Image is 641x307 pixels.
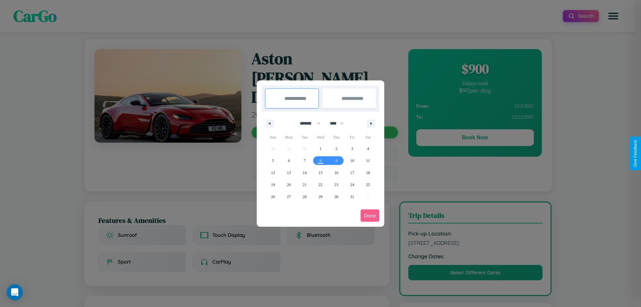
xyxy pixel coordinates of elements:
span: 19 [271,179,275,191]
span: Wed [312,132,328,143]
button: 16 [329,167,344,179]
button: 18 [360,167,376,179]
span: 9 [335,155,337,167]
span: 12 [271,167,275,179]
button: 12 [265,167,281,179]
span: 13 [287,167,291,179]
span: Thu [329,132,344,143]
div: Open Intercom Messenger [7,284,23,300]
span: 30 [334,191,338,203]
div: Give Feedback [633,140,638,167]
button: 27 [281,191,296,203]
button: 14 [297,167,312,179]
button: 8 [312,155,328,167]
span: 4 [367,143,369,155]
button: 19 [265,179,281,191]
button: 1 [312,143,328,155]
span: 2 [335,143,337,155]
span: 23 [334,179,338,191]
span: 20 [287,179,291,191]
span: 6 [288,155,290,167]
span: 26 [271,191,275,203]
span: 7 [304,155,306,167]
button: 22 [312,179,328,191]
button: 4 [360,143,376,155]
button: 21 [297,179,312,191]
span: Mon [281,132,296,143]
span: 10 [350,155,354,167]
button: 29 [312,191,328,203]
span: 25 [366,179,370,191]
button: 6 [281,155,296,167]
span: 8 [319,155,322,167]
span: 28 [303,191,307,203]
span: 31 [350,191,354,203]
span: 3 [351,143,353,155]
span: Sun [265,132,281,143]
button: 2 [329,143,344,155]
button: 13 [281,167,296,179]
button: Done [361,209,379,222]
span: Sat [360,132,376,143]
span: 1 [319,143,322,155]
button: 17 [344,167,360,179]
span: 17 [350,167,354,179]
button: 25 [360,179,376,191]
button: 24 [344,179,360,191]
button: 5 [265,155,281,167]
span: 18 [366,167,370,179]
span: Fri [344,132,360,143]
span: 15 [318,167,323,179]
button: 3 [344,143,360,155]
button: 23 [329,179,344,191]
span: 11 [366,155,370,167]
span: 24 [350,179,354,191]
span: 5 [272,155,274,167]
button: 15 [312,167,328,179]
button: 20 [281,179,296,191]
button: 31 [344,191,360,203]
span: 14 [303,167,307,179]
button: 9 [329,155,344,167]
button: 28 [297,191,312,203]
button: 26 [265,191,281,203]
span: 27 [287,191,291,203]
button: 10 [344,155,360,167]
span: 21 [303,179,307,191]
button: 11 [360,155,376,167]
button: 7 [297,155,312,167]
span: Tue [297,132,312,143]
span: 16 [334,167,338,179]
button: 30 [329,191,344,203]
span: 29 [318,191,323,203]
span: 22 [318,179,323,191]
